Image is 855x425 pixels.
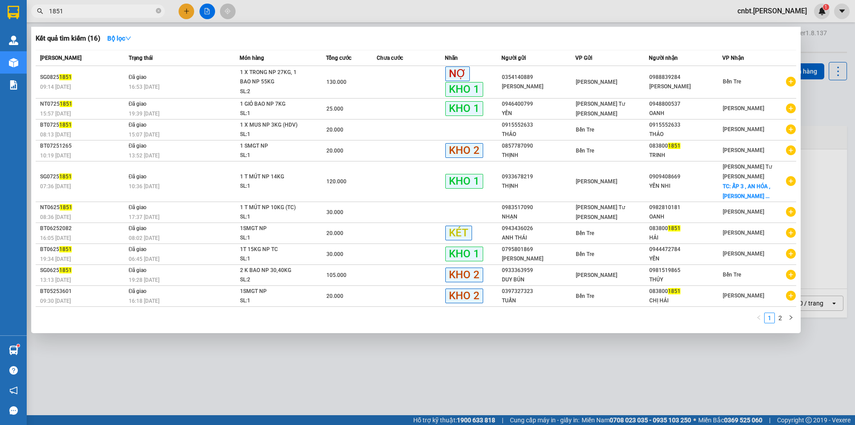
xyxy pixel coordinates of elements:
span: 1851 [59,246,72,252]
button: right [786,313,796,323]
div: SL: 1 [240,182,307,191]
div: THẢO [502,130,574,139]
span: 1851 [59,122,72,128]
div: 0915552633 [649,120,722,130]
div: 0988839284 [649,73,722,82]
span: Bến Tre [576,230,594,236]
div: 0946400799 [502,99,574,109]
div: SL: 1 [240,296,307,306]
div: HẢI [649,233,722,243]
span: Đã giao [129,288,147,294]
span: Đã giao [129,267,147,273]
span: [PERSON_NAME] [576,178,617,185]
div: 0909408669 [649,172,722,182]
div: TRINH [649,151,722,160]
span: close-circle [156,7,161,16]
span: Bến Tre [576,293,594,299]
span: 25.000 [326,106,343,112]
span: 17:37 [DATE] [129,214,159,220]
span: [PERSON_NAME] [723,147,764,153]
span: Món hàng [240,55,264,61]
span: 130.000 [326,79,346,85]
span: [PERSON_NAME] [576,79,617,85]
div: 1 X TRONG NP 27KG, 1 BAO NP 55KG [240,68,307,87]
div: 0933678219 [502,172,574,182]
span: VP Nhận [722,55,744,61]
span: [PERSON_NAME] [723,230,764,236]
span: Đã giao [129,173,147,180]
span: [PERSON_NAME] [40,55,81,61]
div: SL: 1 [240,151,307,161]
div: NHẠN [502,212,574,222]
span: Bến Tre [576,127,594,133]
span: 08:02 [DATE] [129,235,159,241]
div: BT0725 [40,120,126,130]
div: SG0725 [40,172,126,182]
span: 19:34 [DATE] [40,256,71,262]
div: 1 SMGT NP [240,141,307,151]
span: Đã giao [129,101,147,107]
div: 2 K BAO NP 30,40KG [240,266,307,276]
li: 2 [775,313,786,323]
span: plus-circle [786,124,796,134]
img: solution-icon [9,80,18,90]
button: Bộ lọcdown [100,31,138,45]
div: 0982810181 [649,203,722,212]
span: 10:19 [DATE] [40,153,71,159]
span: Chưa cước [377,55,403,61]
span: [PERSON_NAME] [723,251,764,257]
img: warehouse-icon [9,58,18,67]
span: 07:36 [DATE] [40,183,71,190]
span: 08:13 [DATE] [40,132,71,138]
span: KHO 2 [445,268,483,282]
span: KHO 1 [445,82,483,97]
span: plus-circle [786,176,796,186]
input: Tìm tên, số ĐT hoặc mã đơn [49,6,154,16]
span: [PERSON_NAME] [723,126,764,132]
span: KHO 1 [445,247,483,261]
div: THỊNH [502,151,574,160]
span: KHO 1 [445,101,483,116]
span: 16:18 [DATE] [129,298,159,304]
div: BT05253601 [40,287,126,296]
span: 16:53 [DATE] [129,84,159,90]
span: 1851 [59,74,72,80]
span: plus-circle [786,291,796,301]
div: [PERSON_NAME] [502,82,574,91]
span: [PERSON_NAME] [723,105,764,111]
span: 19:28 [DATE] [129,277,159,283]
span: Đã giao [129,204,147,210]
span: Đã giao [129,74,147,80]
div: YẾN [502,109,574,118]
span: plus-circle [786,270,796,280]
img: logo-vxr [8,6,19,19]
span: Bến Tre [723,272,741,278]
div: ANH THÁI [502,233,574,243]
div: NT0625 [40,203,126,212]
span: 20.000 [326,230,343,236]
span: 1851 [668,225,680,231]
span: plus-circle [786,103,796,113]
span: 16:05 [DATE] [40,235,71,241]
span: 15:07 [DATE] [129,132,159,138]
span: Người nhận [649,55,678,61]
span: Đã giao [129,246,147,252]
span: 13:13 [DATE] [40,277,71,283]
span: 1851 [60,204,72,210]
div: SG0825 [40,73,126,82]
div: 083800 [649,224,722,233]
span: KÉT [445,226,472,240]
div: THẢO [649,130,722,139]
span: 1851 [668,288,680,294]
div: 1 T MÚT NP 14KG [240,172,307,182]
div: YẾN NHI [649,182,722,191]
div: OANH [649,212,722,222]
div: DUY BÚN [502,275,574,285]
div: 0933363959 [502,266,574,275]
div: SL: 1 [240,212,307,222]
div: [PERSON_NAME] [502,254,574,264]
a: 2 [775,313,785,323]
div: CHỊ HẢI [649,296,722,305]
span: down [125,35,131,41]
li: 1 [764,313,775,323]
